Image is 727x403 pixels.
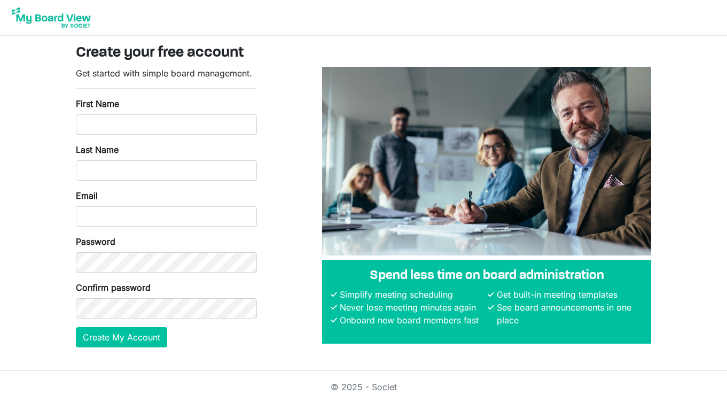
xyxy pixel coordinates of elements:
li: Onboard new board members fast [337,314,486,327]
label: Email [76,189,98,202]
li: See board announcements in one place [494,301,643,327]
li: Simplify meeting scheduling [337,288,486,301]
h4: Spend less time on board administration [331,268,643,284]
li: Never lose meeting minutes again [337,301,486,314]
label: Password [76,235,115,248]
li: Get built-in meeting templates [494,288,643,301]
span: Get started with simple board management. [76,68,252,79]
label: Last Name [76,143,119,156]
h3: Create your free account [76,44,652,63]
button: Create My Account [76,327,167,347]
img: A photograph of board members sitting at a table [322,67,651,255]
img: My Board View Logo [9,4,94,31]
a: © 2025 - Societ [331,382,397,392]
label: Confirm password [76,281,151,294]
label: First Name [76,97,119,110]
